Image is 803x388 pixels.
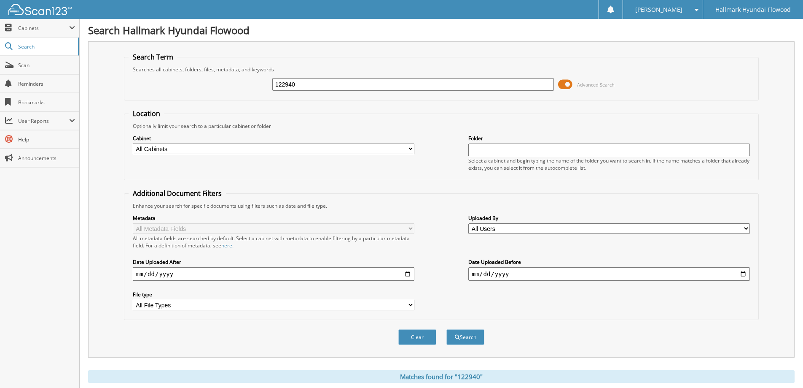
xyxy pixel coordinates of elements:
[133,135,414,142] label: Cabinet
[129,202,754,209] div: Enhance your search for specific documents using filters such as date and file type.
[468,258,750,266] label: Date Uploaded Before
[133,258,414,266] label: Date Uploaded After
[635,7,682,12] span: [PERSON_NAME]
[129,189,226,198] legend: Additional Document Filters
[129,66,754,73] div: Searches all cabinets, folders, files, metadata, and keywords
[129,109,164,118] legend: Location
[133,235,414,249] div: All metadata fields are searched by default. Select a cabinet with metadata to enable filtering b...
[129,122,754,130] div: Optionally limit your search to a particular cabinet or folder
[18,117,69,125] span: User Reports
[468,267,750,281] input: end
[18,80,75,87] span: Reminders
[446,329,484,345] button: Search
[18,136,75,143] span: Help
[133,291,414,298] label: File type
[18,99,75,106] span: Bookmarks
[221,242,232,249] a: here
[468,214,750,222] label: Uploaded By
[468,135,750,142] label: Folder
[18,43,74,50] span: Search
[577,81,615,88] span: Advanced Search
[88,370,795,383] div: Matches found for "122940"
[398,329,436,345] button: Clear
[133,214,414,222] label: Metadata
[88,23,795,37] h1: Search Hallmark Hyundai Flowood
[129,52,177,62] legend: Search Term
[18,62,75,69] span: Scan
[18,155,75,162] span: Announcements
[715,7,791,12] span: Hallmark Hyundai Flowood
[18,24,69,32] span: Cabinets
[8,4,72,15] img: scan123-logo-white.svg
[468,157,750,171] div: Select a cabinet and begin typing the name of the folder you want to search in. If the name match...
[133,267,414,281] input: start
